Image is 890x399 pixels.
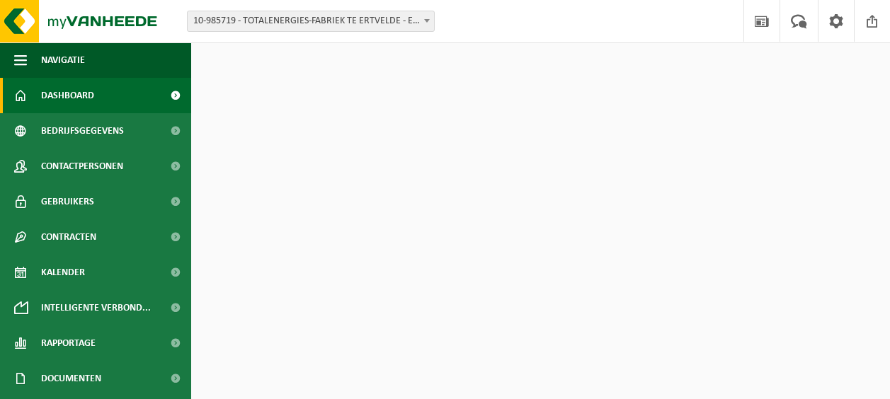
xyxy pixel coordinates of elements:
span: Contactpersonen [41,149,123,184]
span: 10-985719 - TOTALENERGIES-FABRIEK TE ERTVELDE - ERTVELDE [188,11,434,31]
span: 10-985719 - TOTALENERGIES-FABRIEK TE ERTVELDE - ERTVELDE [187,11,435,32]
span: Navigatie [41,42,85,78]
span: Kalender [41,255,85,290]
span: Documenten [41,361,101,396]
span: Bedrijfsgegevens [41,113,124,149]
span: Contracten [41,219,96,255]
span: Intelligente verbond... [41,290,151,325]
span: Gebruikers [41,184,94,219]
span: Dashboard [41,78,94,113]
span: Rapportage [41,325,96,361]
